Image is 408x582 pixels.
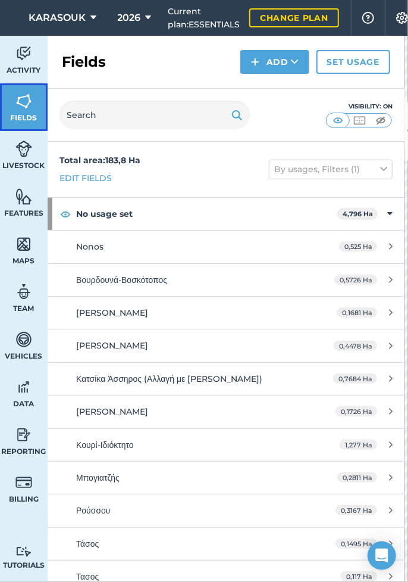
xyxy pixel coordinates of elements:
a: Βουρδουνά-Βοσκότοπος0,5726 Ha [48,264,404,296]
span: 0,525 Ha [339,241,377,251]
span: 0,1495 Ha [335,539,377,549]
img: svg+xml;base64,PHN2ZyB4bWxucz0iaHR0cDovL3d3dy53My5vcmcvMjAwMC9zdmciIHdpZHRoPSI1MCIgaGVpZ2h0PSI0MC... [374,114,388,126]
span: 0,7684 Ha [333,374,377,384]
a: Change plan [249,8,339,27]
a: Κουρί-Ιδιόκτητο1,277 Ha [48,429,404,461]
img: A question mark icon [361,12,375,24]
span: [PERSON_NAME] [76,406,148,417]
span: 0,117 Ha [341,571,377,581]
span: Nonos [76,241,103,252]
span: Κουρί-Ιδιόκτητο [76,440,134,450]
button: By usages, Filters (1) [269,160,393,179]
a: Ρούσσου0,3167 Ha [48,494,404,527]
h2: Fields [62,52,106,71]
span: Βουρδουνά-Βοσκότοπος [76,275,167,285]
a: Nonos0,525 Ha [48,231,404,263]
span: 0,3167 Ha [335,505,377,515]
input: Search [59,101,250,129]
img: svg+xml;base64,PD94bWwgdmVyc2lvbj0iMS4wIiBlbmNvZGluZz0idXRmLTgiPz4KPCEtLSBHZW5lcmF0b3I6IEFkb2JlIE... [15,140,32,158]
img: svg+xml;base64,PHN2ZyB4bWxucz0iaHR0cDovL3d3dy53My5vcmcvMjAwMC9zdmciIHdpZHRoPSIxNCIgaGVpZ2h0PSIyNC... [251,55,259,69]
img: svg+xml;base64,PHN2ZyB4bWxucz0iaHR0cDovL3d3dy53My5vcmcvMjAwMC9zdmciIHdpZHRoPSI1MCIgaGVpZ2h0PSI0MC... [331,114,346,126]
span: 0,4478 Ha [334,341,377,351]
span: [PERSON_NAME] [76,307,148,318]
img: svg+xml;base64,PD94bWwgdmVyc2lvbj0iMS4wIiBlbmNvZGluZz0idXRmLTgiPz4KPCEtLSBHZW5lcmF0b3I6IEFkb2JlIE... [15,546,32,558]
div: Visibility: On [326,102,393,111]
strong: No usage set [76,198,337,230]
a: Κατσίκα Άσσηρος (Αλλαγή με [PERSON_NAME])0,7684 Ha [48,363,404,395]
span: 0,1726 Ha [335,406,377,416]
a: [PERSON_NAME]0,1681 Ha [48,297,404,329]
img: svg+xml;base64,PHN2ZyB4bWxucz0iaHR0cDovL3d3dy53My5vcmcvMjAwMC9zdmciIHdpZHRoPSI1MCIgaGVpZ2h0PSI0MC... [352,114,367,126]
img: svg+xml;base64,PD94bWwgdmVyc2lvbj0iMS4wIiBlbmNvZGluZz0idXRmLTgiPz4KPCEtLSBHZW5lcmF0b3I6IEFkb2JlIE... [15,45,32,63]
img: svg+xml;base64,PHN2ZyB4bWxucz0iaHR0cDovL3d3dy53My5vcmcvMjAwMC9zdmciIHdpZHRoPSIxOSIgaGVpZ2h0PSIyNC... [231,108,243,122]
img: svg+xml;base64,PHN2ZyB4bWxucz0iaHR0cDovL3d3dy53My5vcmcvMjAwMC9zdmciIHdpZHRoPSI1NiIgaGVpZ2h0PSI2MC... [15,92,32,110]
img: svg+xml;base64,PD94bWwgdmVyc2lvbj0iMS4wIiBlbmNvZGluZz0idXRmLTgiPz4KPCEtLSBHZW5lcmF0b3I6IEFkb2JlIE... [15,378,32,396]
span: Τασος [76,571,99,582]
span: 2026 [118,11,141,25]
img: svg+xml;base64,PD94bWwgdmVyc2lvbj0iMS4wIiBlbmNvZGluZz0idXRmLTgiPz4KPCEtLSBHZW5lcmF0b3I6IEFkb2JlIE... [15,283,32,301]
span: 0,2811 Ha [337,472,377,483]
span: Μπογιατζής [76,472,120,483]
span: 0,1681 Ha [337,307,377,318]
span: KARASOUK [29,11,86,25]
span: Κατσίκα Άσσηρος (Αλλαγή με [PERSON_NAME]) [76,374,263,384]
img: svg+xml;base64,PHN2ZyB4bWxucz0iaHR0cDovL3d3dy53My5vcmcvMjAwMC9zdmciIHdpZHRoPSIxOCIgaGVpZ2h0PSIyNC... [60,207,71,221]
span: Τάσος [76,539,99,549]
img: svg+xml;base64,PD94bWwgdmVyc2lvbj0iMS4wIiBlbmNvZGluZz0idXRmLTgiPz4KPCEtLSBHZW5lcmF0b3I6IEFkb2JlIE... [15,331,32,348]
a: [PERSON_NAME]0,4478 Ha [48,329,404,362]
div: No usage set4,796 Ha [48,198,404,230]
img: svg+xml;base64,PD94bWwgdmVyc2lvbj0iMS4wIiBlbmNvZGluZz0idXRmLTgiPz4KPCEtLSBHZW5lcmF0b3I6IEFkb2JlIE... [15,474,32,491]
span: 1,277 Ha [340,440,377,450]
span: Ρούσσου [76,505,111,516]
strong: 4,796 Ha [343,210,373,218]
img: svg+xml;base64,PD94bWwgdmVyc2lvbj0iMS4wIiBlbmNvZGluZz0idXRmLTgiPz4KPCEtLSBHZW5lcmF0b3I6IEFkb2JlIE... [15,426,32,444]
a: Edit fields [59,172,112,185]
a: [PERSON_NAME]0,1726 Ha [48,396,404,428]
a: Μπογιατζής0,2811 Ha [48,462,404,494]
a: Set usage [316,50,390,74]
span: Current plan : ESSENTIALS [168,5,240,32]
img: svg+xml;base64,PHN2ZyB4bWxucz0iaHR0cDovL3d3dy53My5vcmcvMjAwMC9zdmciIHdpZHRoPSI1NiIgaGVpZ2h0PSI2MC... [15,188,32,206]
button: Add [240,50,309,74]
img: svg+xml;base64,PHN2ZyB4bWxucz0iaHR0cDovL3d3dy53My5vcmcvMjAwMC9zdmciIHdpZHRoPSI1NiIgaGVpZ2h0PSI2MC... [15,235,32,253]
div: Open Intercom Messenger [368,541,396,570]
span: 0,5726 Ha [334,275,377,285]
a: Τάσος0,1495 Ha [48,528,404,560]
strong: Total area : 183,8 Ha [59,155,140,166]
span: [PERSON_NAME] [76,340,148,351]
